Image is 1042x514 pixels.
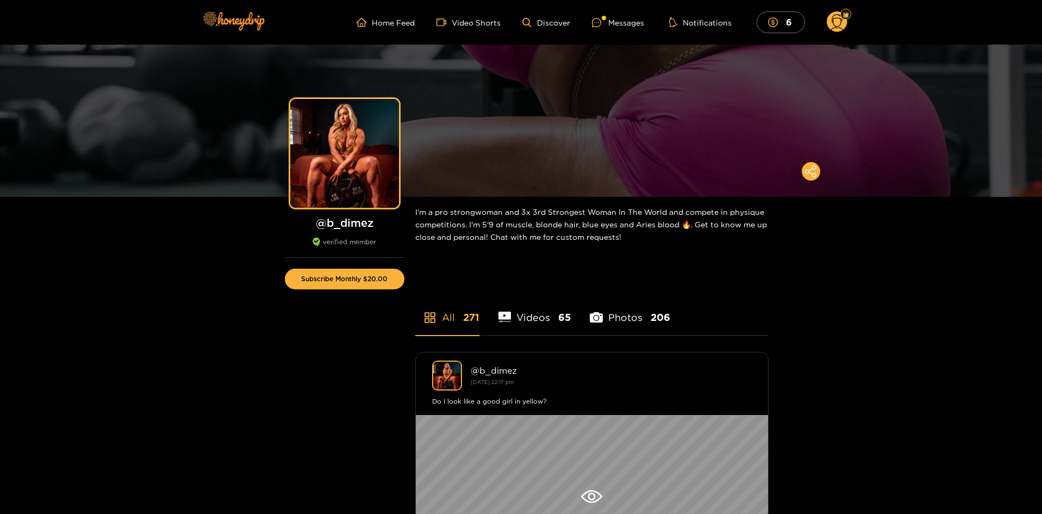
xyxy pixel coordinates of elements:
a: Home Feed [357,17,415,27]
div: I'm a pro strongwoman and 3x 3rd Strongest Woman In The World and compete in physique competition... [415,197,769,252]
a: Discover [522,18,570,27]
span: appstore [423,311,436,324]
li: All [415,286,479,335]
span: 271 [463,311,479,324]
span: 65 [558,311,571,324]
a: Video Shorts [436,17,501,27]
img: Fan Level [843,11,849,18]
mark: 6 [784,16,794,28]
span: home [357,17,372,27]
div: Do I look like a good girl in yellow? [432,396,752,407]
span: video-camera [436,17,452,27]
li: Videos [498,286,571,335]
img: b_dimez [432,361,462,391]
div: Messages [592,16,644,29]
button: 6 [757,11,805,33]
span: 206 [651,311,670,324]
button: Notifications [666,17,735,28]
button: Subscribe Monthly $20.00 [285,269,404,289]
h1: @ b_dimez [285,216,404,230]
li: Photos [590,286,670,335]
div: verified member [285,238,404,258]
div: @ b_dimez [471,366,752,375]
small: [DATE] 22:17 pm [471,379,514,385]
span: dollar [768,17,783,27]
